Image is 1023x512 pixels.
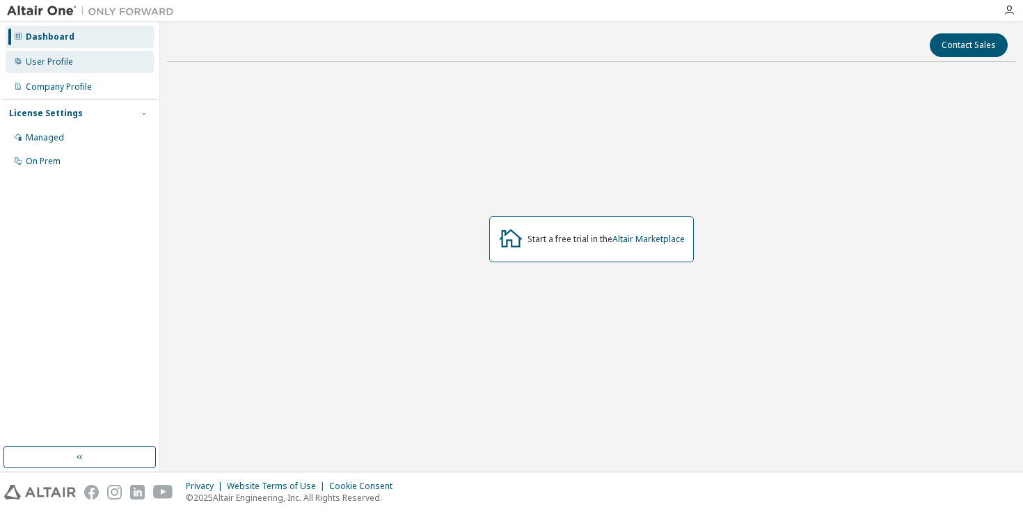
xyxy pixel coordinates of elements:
[227,481,329,492] div: Website Terms of Use
[186,481,227,492] div: Privacy
[329,481,401,492] div: Cookie Consent
[84,485,99,499] img: facebook.svg
[107,485,122,499] img: instagram.svg
[186,492,401,504] p: © 2025 Altair Engineering, Inc. All Rights Reserved.
[153,485,173,499] img: youtube.svg
[4,485,76,499] img: altair_logo.svg
[26,81,92,93] div: Company Profile
[26,31,74,42] div: Dashboard
[9,108,83,119] div: License Settings
[130,485,145,499] img: linkedin.svg
[26,56,73,67] div: User Profile
[7,4,181,18] img: Altair One
[930,33,1008,57] button: Contact Sales
[528,234,685,245] div: Start a free trial in the
[26,132,64,143] div: Managed
[612,233,685,245] a: Altair Marketplace
[26,156,61,167] div: On Prem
